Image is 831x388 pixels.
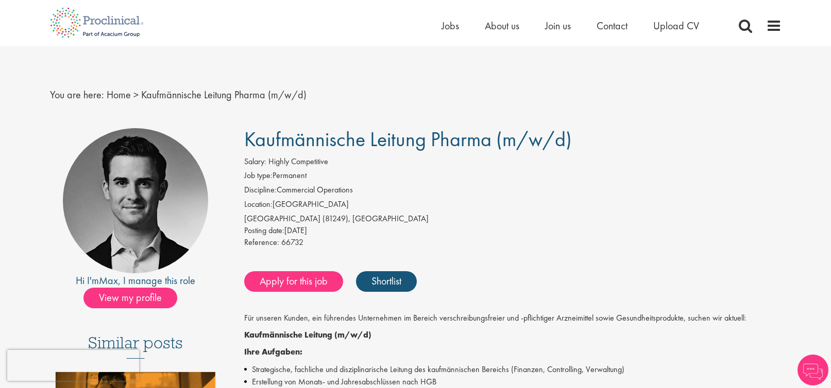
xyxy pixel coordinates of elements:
[244,126,572,152] span: Kaufmännische Leitung Pharma (m/w/d)
[63,128,208,273] img: imeage of recruiter Max Slevogt
[281,237,303,248] span: 66732
[244,225,284,236] span: Posting date:
[83,290,188,303] a: View my profile
[244,199,273,210] label: Location:
[50,88,104,101] span: You are here:
[597,19,628,32] a: Contact
[244,213,782,225] div: [GEOGRAPHIC_DATA] (81249), [GEOGRAPHIC_DATA]
[244,237,279,249] label: Reference:
[244,346,302,357] strong: Ihre Aufgaben:
[545,19,571,32] a: Join us
[244,225,782,237] div: [DATE]
[244,363,782,376] li: Strategische, fachliche und disziplinarische Leitung des kaufmännischen Bereichs (Finanzen, Contr...
[133,88,139,101] span: >
[7,350,139,381] iframe: reCAPTCHA
[141,88,307,101] span: Kaufmännische Leitung Pharma (m/w/d)
[653,19,699,32] a: Upload CV
[50,273,222,288] div: Hi I'm , I manage this role
[99,274,118,287] a: Max
[244,271,343,292] a: Apply for this job
[244,329,371,340] strong: Kaufmännische Leitung (m/w/d)
[244,170,273,182] label: Job type:
[244,184,782,199] li: Commercial Operations
[244,170,782,184] li: Permanent
[107,88,131,101] a: breadcrumb link
[485,19,519,32] a: About us
[83,288,177,308] span: View my profile
[244,156,266,168] label: Salary:
[442,19,459,32] a: Jobs
[88,334,183,359] h3: Similar posts
[268,156,328,167] span: Highly Competitive
[244,376,782,388] li: Erstellung von Monats- und Jahresabschlüssen nach HGB
[244,184,277,196] label: Discipline:
[798,355,828,385] img: Chatbot
[244,312,782,324] p: Für unseren Kunden, ein führendes Unternehmen im Bereich verschreibungsfreier und -pflichtiger Ar...
[356,271,417,292] a: Shortlist
[244,199,782,213] li: [GEOGRAPHIC_DATA]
